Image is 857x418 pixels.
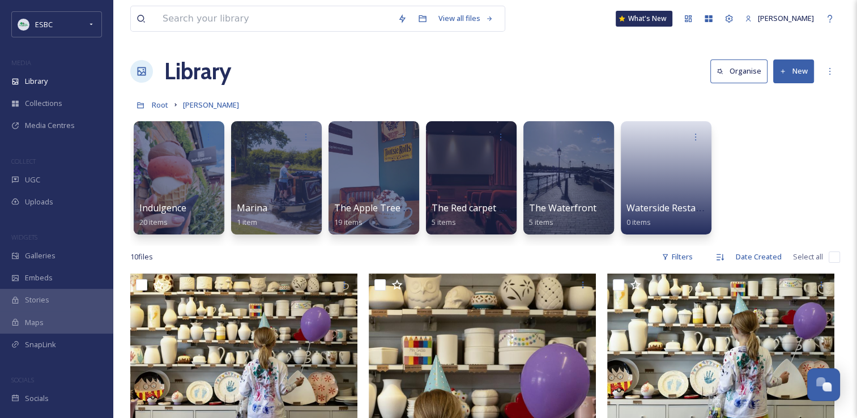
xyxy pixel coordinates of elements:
a: View all files [433,7,499,29]
span: Library [25,76,48,87]
span: [PERSON_NAME] [758,13,814,23]
a: Root [152,98,168,112]
span: Embeds [25,272,53,283]
span: 5 items [529,217,553,227]
span: The Apple Tree Coffee Lounge [334,202,466,214]
span: The Waterfront [529,202,596,214]
span: UGC [25,174,40,185]
a: Waterside Restaurant0 items [626,203,719,227]
span: MEDIA [11,58,31,67]
span: COLLECT [11,157,36,165]
span: Waterside Restaurant [626,202,719,214]
div: Date Created [730,246,787,268]
button: New [773,59,814,83]
a: What's New [616,11,672,27]
span: 0 items [626,217,651,227]
button: Open Chat [807,368,840,401]
span: 5 items [432,217,456,227]
span: WIDGETS [11,233,37,241]
span: Maps [25,317,44,328]
a: The Red carpet Cinema5 items [432,203,530,227]
span: Stories [25,295,49,305]
a: Marina1 item [237,203,267,227]
span: Select all [793,251,823,262]
a: Organise [710,59,773,83]
span: 19 items [334,217,363,227]
a: Indulgence20 items [139,203,186,227]
span: Media Centres [25,120,75,131]
span: The Red carpet Cinema [432,202,530,214]
span: Root [152,100,168,110]
span: Uploads [25,197,53,207]
span: 10 file s [130,251,153,262]
a: Library [164,54,231,88]
span: SnapLink [25,339,56,350]
span: 20 items [139,217,168,227]
a: The Waterfront5 items [529,203,596,227]
div: Filters [656,246,698,268]
a: The Apple Tree Coffee Lounge19 items [334,203,466,227]
input: Search your library [157,6,392,31]
a: [PERSON_NAME] [183,98,239,112]
span: SOCIALS [11,376,34,384]
span: Collections [25,98,62,109]
span: ESBC [35,19,53,29]
span: Galleries [25,250,56,261]
span: Marina [237,202,267,214]
img: east-staffs.png [18,19,29,30]
button: Organise [710,59,768,83]
span: [PERSON_NAME] [183,100,239,110]
span: Socials [25,393,49,404]
a: [PERSON_NAME] [739,7,820,29]
span: Indulgence [139,202,186,214]
span: 1 item [237,217,257,227]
